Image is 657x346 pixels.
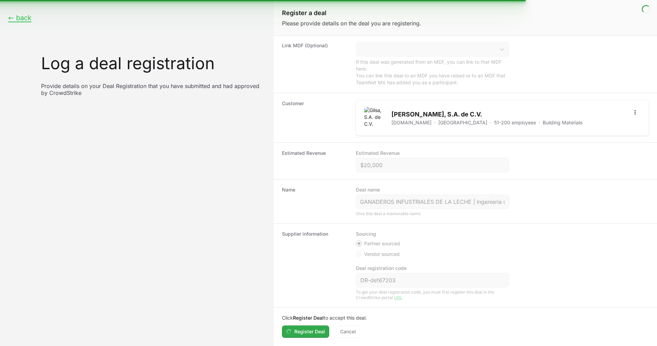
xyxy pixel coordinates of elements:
p: Please provide details on the deal you are registering. [282,19,649,27]
dt: Link MDF (Optional) [282,42,348,86]
p: Click to accept this deal. [282,314,649,321]
a: URL [394,295,402,300]
label: Deal name [356,186,380,193]
div: Give this deal a memorable name [356,211,509,217]
dt: Supplier information [282,231,348,300]
input: $ [360,161,505,169]
b: Register Deal [293,315,324,321]
h2: [PERSON_NAME], S.A. de C.V. [391,110,582,119]
dt: Estimated Revenue [282,150,348,172]
dt: Name [282,186,348,217]
span: Vendor sourced [364,251,400,258]
a: [DOMAIN_NAME] [391,119,431,126]
p: [GEOGRAPHIC_DATA] [438,119,487,126]
legend: Sourcing [356,231,376,237]
span: · [539,119,540,126]
dt: Customer [282,100,348,136]
p: 51-200 employees [494,119,536,126]
h1: Log a deal registration [41,55,266,72]
span: · [434,119,436,126]
div: To get your deal registration code, you must first register this deal in the CrowdStrike portal [356,289,509,300]
button: Register Deal [282,325,329,338]
div: Open [495,42,509,56]
img: Gilsa, S.A. de C.V. [364,107,386,129]
label: Deal registration code [356,265,407,272]
span: · [490,119,491,126]
h1: Register a deal [282,8,649,18]
span: Register Deal [294,328,325,336]
p: Building Materials [543,119,582,126]
button: Open options [630,107,641,118]
span: Partner sourced [364,240,400,247]
p: Provide details on your Deal Registration that you have submitted and had approved by CrowdStrike [41,83,266,96]
label: Estimated Revenue [356,150,400,157]
p: If this deal was generated from an MDF, you can link to that MDF here. You can link this deal to ... [356,59,509,86]
button: ← back [8,14,31,22]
